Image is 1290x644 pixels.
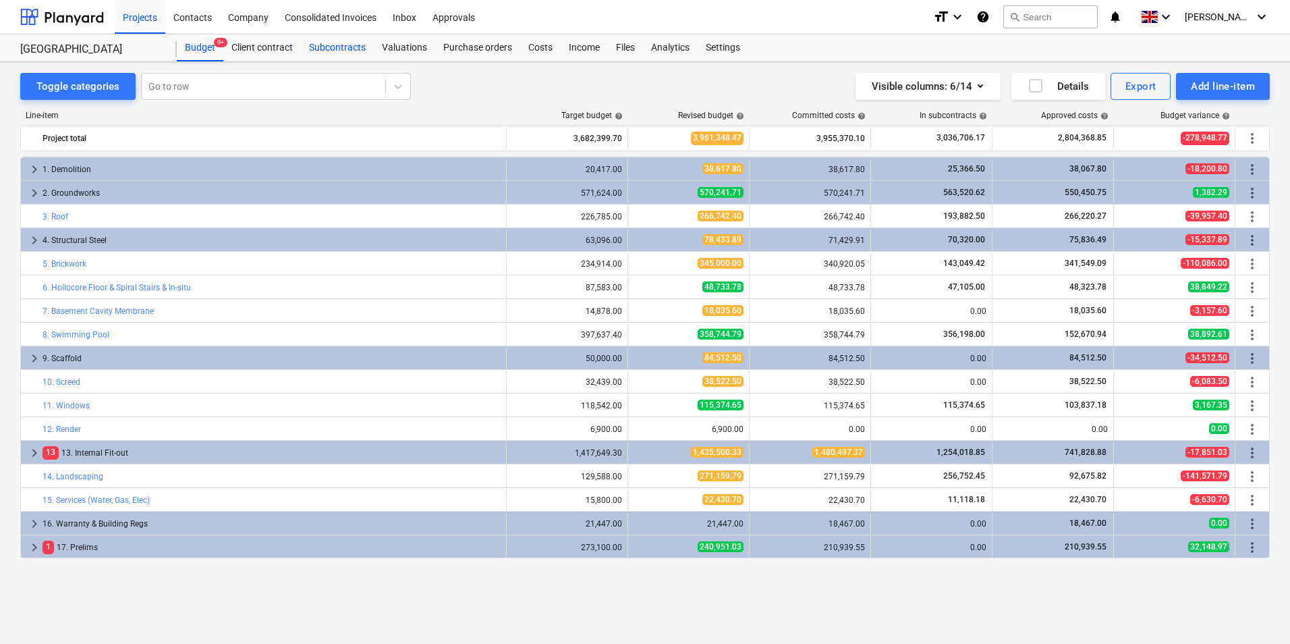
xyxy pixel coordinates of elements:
[512,543,622,552] div: 273,100.00
[43,230,501,251] div: 4. Structural Steel
[755,212,865,221] div: 266,742.40
[1193,187,1229,198] span: 1,382.29
[43,495,150,505] a: 15. Services (Water, Gas, Elec)
[1244,516,1260,532] span: More actions
[1011,73,1105,100] button: Details
[1109,9,1122,25] i: notifications
[43,541,54,554] span: 1
[876,306,986,316] div: 0.00
[755,283,865,292] div: 48,733.78
[512,283,622,292] div: 87,583.00
[856,73,1001,100] button: Visible columns:6/14
[1188,329,1229,340] span: 38,892.61
[1190,494,1229,505] span: -6,630.70
[26,232,43,248] span: keyboard_arrow_right
[561,34,608,61] div: Income
[702,163,744,174] span: 38,617.80
[1244,209,1260,225] span: More actions
[43,425,81,434] a: 12. Render
[1185,211,1229,221] span: -39,957.40
[608,34,643,61] a: Files
[512,236,622,245] div: 63,096.00
[1185,163,1229,174] span: -18,200.80
[512,188,622,198] div: 571,624.00
[512,425,622,434] div: 6,900.00
[1244,539,1260,556] span: More actions
[698,187,744,198] span: 570,241.71
[702,376,744,387] span: 38,522.50
[1068,377,1108,386] span: 38,522.50
[1193,400,1229,410] span: 3,167.35
[702,234,744,245] span: 78,433.89
[755,128,865,149] div: 3,955,370.10
[43,348,501,369] div: 9. Scaffold
[634,519,744,529] div: 21,447.00
[1181,471,1229,481] span: -141,571.79
[1068,306,1108,315] span: 18,035.60
[1028,78,1089,95] div: Details
[1068,471,1108,481] span: 92,675.82
[512,495,622,505] div: 15,800.00
[512,306,622,316] div: 14,878.00
[755,165,865,174] div: 38,617.80
[1188,541,1229,552] span: 32,148.97
[1244,130,1260,146] span: More actions
[43,128,501,149] div: Project total
[755,472,865,481] div: 271,159.79
[43,259,86,269] a: 5. Brickwork
[876,519,986,529] div: 0.00
[26,539,43,556] span: keyboard_arrow_right
[1185,11,1252,22] span: [PERSON_NAME]
[1057,132,1108,144] span: 2,804,368.85
[942,400,986,410] span: 115,374.65
[691,132,744,144] span: 3,961,348.47
[634,425,744,434] div: 6,900.00
[520,34,561,61] a: Costs
[43,159,501,180] div: 1. Demolition
[755,401,865,410] div: 115,374.65
[1068,235,1108,244] span: 75,836.49
[755,354,865,363] div: 84,512.50
[1068,518,1108,528] span: 18,467.00
[698,400,744,410] span: 115,374.65
[755,306,865,316] div: 18,035.60
[223,34,301,61] a: Client contract
[942,188,986,197] span: 563,520.62
[949,9,965,25] i: keyboard_arrow_down
[876,377,986,387] div: 0.00
[43,537,501,558] div: 17. Prelims
[1003,5,1098,28] button: Search
[698,211,744,221] span: 266,742.40
[1190,305,1229,316] span: -3,157.60
[374,34,435,61] a: Valuations
[512,165,622,174] div: 20,417.00
[512,259,622,269] div: 234,914.00
[43,330,109,340] a: 8. Swimming Pool
[1219,112,1230,120] span: help
[702,305,744,316] span: 18,035.60
[20,73,136,100] button: Toggle categories
[1063,259,1108,268] span: 341,549.09
[1244,421,1260,437] span: More actions
[876,425,986,434] div: 0.00
[512,128,622,149] div: 3,682,399.70
[942,211,986,221] span: 193,882.50
[512,377,622,387] div: 32,439.00
[1063,329,1108,339] span: 152,670.94
[643,34,698,61] div: Analytics
[26,350,43,367] span: keyboard_arrow_right
[933,9,949,25] i: format_size
[935,132,986,144] span: 3,036,706.17
[942,259,986,268] span: 143,049.42
[43,306,154,316] a: 7. Basement Cavity Membrane
[43,446,59,459] span: 13
[872,78,984,95] div: Visible columns : 6/14
[698,258,744,269] span: 345,000.00
[43,283,191,292] a: 6. Hollocore Floor & Spiral Stairs & In-situ
[1244,445,1260,461] span: More actions
[435,34,520,61] a: Purchase orders
[702,281,744,292] span: 48,733.78
[1244,398,1260,414] span: More actions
